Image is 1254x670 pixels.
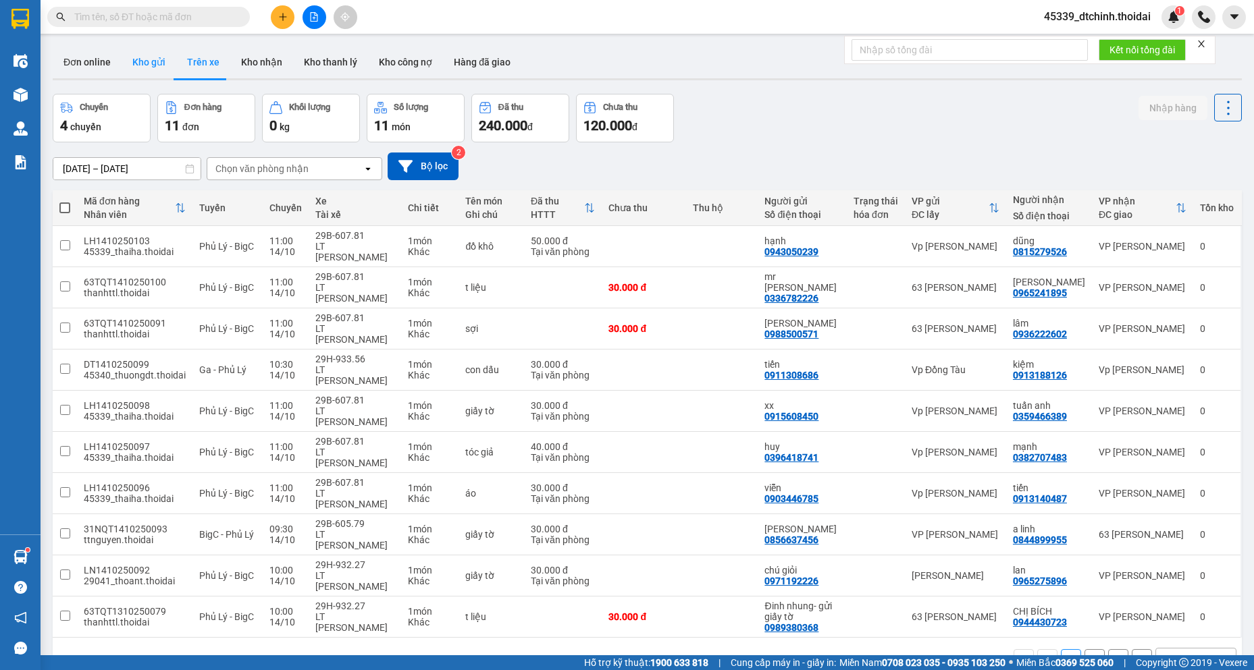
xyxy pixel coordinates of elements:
[764,318,840,329] div: nguyễn xuân hinh
[1099,611,1186,622] div: VP [PERSON_NAME]
[84,441,186,452] div: LH1410250097
[199,202,256,213] div: Tuyến
[764,411,818,422] div: 0915608450
[199,364,246,375] span: Ga - Phủ Lý
[84,524,186,534] div: 31NQT1410250093
[912,447,999,457] div: Vp [PERSON_NAME]
[84,370,186,381] div: 45340_thuongdt.thoidai
[764,441,840,452] div: huy
[1013,452,1067,463] div: 0382707483
[84,617,186,627] div: thanhttl.thoidai
[1099,196,1176,206] div: VP nhận
[271,5,294,29] button: plus
[465,447,517,457] div: tóc giả
[1099,488,1186,499] div: VP [PERSON_NAME]
[315,611,394,633] div: LT [PERSON_NAME]
[1013,411,1067,422] div: 0359466389
[199,570,254,581] span: Phủ Lý - BigC
[731,655,836,670] span: Cung cấp máy in - giấy in:
[408,277,452,287] div: 1 món
[269,606,302,617] div: 10:00
[363,163,373,174] svg: open
[764,235,840,246] div: hạnh
[764,400,840,411] div: xx
[84,209,175,220] div: Nhân viên
[289,103,330,112] div: Khối lượng
[1099,447,1186,457] div: VP [PERSON_NAME]
[269,411,302,422] div: 14/10
[1200,282,1234,293] div: 0
[408,565,452,576] div: 1 món
[531,411,595,422] div: Tại văn phòng
[74,9,234,24] input: Tìm tên, số ĐT hoặc mã đơn
[527,121,533,132] span: đ
[531,196,584,206] div: Đã thu
[269,524,302,534] div: 09:30
[764,209,840,220] div: Số điện thoại
[315,230,394,241] div: 29B-607.81
[1016,655,1114,670] span: Miền Bắc
[408,617,452,627] div: Khác
[764,576,818,586] div: 0971192226
[14,155,28,169] img: solution-icon
[1099,364,1186,375] div: Vp [PERSON_NAME]
[531,482,595,493] div: 30.000 đ
[269,534,302,545] div: 14/10
[465,282,517,293] div: t liệu
[84,411,186,422] div: 45339_thaiha.thoidai
[1200,529,1234,540] div: 0
[531,246,595,257] div: Tại văn phòng
[764,271,840,293] div: mr Lộc
[1013,606,1085,617] div: CHỊ BÍCH
[315,395,394,406] div: 29B-607.81
[531,534,595,545] div: Tại văn phòng
[269,565,302,576] div: 10:00
[1013,534,1067,545] div: 0844899955
[1013,565,1085,576] div: lan
[340,12,350,22] span: aim
[443,46,521,78] button: Hàng đã giao
[303,5,326,29] button: file-add
[479,117,527,134] span: 240.000
[465,323,517,334] div: sợi
[1013,194,1085,205] div: Người nhận
[84,493,186,504] div: 45339_thaiha.thoidai
[465,406,517,416] div: giấy tờ
[764,246,818,257] div: 0943050239
[408,400,452,411] div: 1 món
[84,359,186,370] div: DT1410250099
[852,39,1088,61] input: Nhập số tổng đài
[912,611,999,622] div: 63 [PERSON_NAME]
[1033,8,1161,25] span: 45339_dtchinh.thoidai
[650,657,708,668] strong: 1900 633 818
[199,488,254,499] span: Phủ Lý - BigC
[1013,524,1085,534] div: a linh
[269,482,302,493] div: 11:00
[269,359,302,370] div: 10:30
[882,657,1005,668] strong: 0708 023 035 - 0935 103 250
[1139,96,1207,120] button: Nhập hàng
[1013,441,1085,452] div: mạnh
[176,46,230,78] button: Trên xe
[84,482,186,493] div: LH1410250096
[1200,241,1234,252] div: 0
[141,90,222,105] span: LH1410250103
[315,601,394,611] div: 29H-932.27
[531,524,595,534] div: 30.000 đ
[315,406,394,427] div: LT [PERSON_NAME]
[84,196,175,206] div: Mã đơn hàng
[14,88,28,102] img: warehouse-icon
[912,241,999,252] div: Vp [PERSON_NAME]
[465,488,517,499] div: áo
[693,202,751,213] div: Thu hộ
[608,323,679,334] div: 30.000 đ
[315,529,394,551] div: LT [PERSON_NAME]
[84,576,186,586] div: 29041_thoant.thoidai
[1164,652,1206,666] div: 10 / trang
[1009,660,1013,665] span: ⚪️
[315,312,394,323] div: 29B-607.81
[912,364,999,375] div: Vp Đồng Tàu
[269,277,302,287] div: 11:00
[608,282,679,293] div: 30.000 đ
[269,202,302,213] div: Chuyến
